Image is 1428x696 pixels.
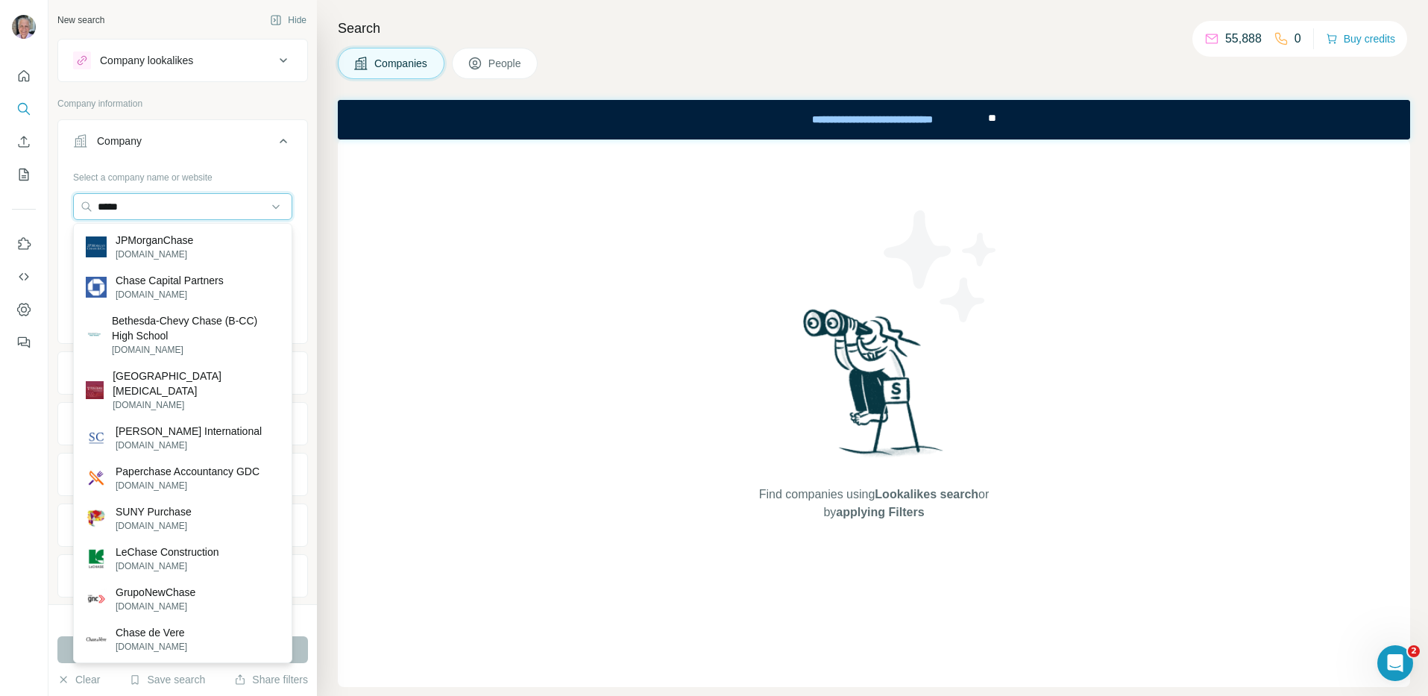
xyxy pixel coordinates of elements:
[116,625,187,640] p: Chase de Vere
[260,9,317,31] button: Hide
[116,424,262,439] p: [PERSON_NAME] International
[86,629,107,650] img: Chase de Vere
[116,273,224,288] p: Chase Capital Partners
[73,165,292,184] div: Select a company name or website
[86,548,107,569] img: LeChase Construction
[86,589,107,609] img: GrupoNewChase
[12,95,36,122] button: Search
[12,296,36,323] button: Dashboard
[97,134,142,148] div: Company
[1295,30,1301,48] p: 0
[58,355,307,391] button: Industry
[116,600,195,613] p: [DOMAIN_NAME]
[86,236,107,257] img: JPMorganChase
[875,488,978,501] span: Lookalikes search
[874,199,1008,333] img: Surfe Illustration - Stars
[113,369,280,398] p: [GEOGRAPHIC_DATA][MEDICAL_DATA]
[112,313,280,343] p: Bethesda-Chevy Chase (B-CC) High School
[12,231,36,257] button: Use Surfe on LinkedIn
[1326,28,1395,49] button: Buy credits
[12,15,36,39] img: Avatar
[113,398,280,412] p: [DOMAIN_NAME]
[86,427,107,448] img: Stanton Chase International
[234,672,308,687] button: Share filters
[116,640,187,653] p: [DOMAIN_NAME]
[57,672,100,687] button: Clear
[1408,645,1420,657] span: 2
[116,233,193,248] p: JPMorganChase
[86,508,107,529] img: SUNY Purchase
[116,479,260,492] p: [DOMAIN_NAME]
[100,53,193,68] div: Company lookalikes
[116,248,193,261] p: [DOMAIN_NAME]
[116,519,192,533] p: [DOMAIN_NAME]
[1377,645,1413,681] iframe: Intercom live chat
[1225,30,1262,48] p: 55,888
[57,97,308,110] p: Company information
[12,263,36,290] button: Use Surfe API
[12,161,36,188] button: My lists
[86,277,107,298] img: Chase Capital Partners
[488,56,523,71] span: People
[112,343,280,357] p: [DOMAIN_NAME]
[116,464,260,479] p: Paperchase Accountancy GDC
[12,63,36,90] button: Quick start
[796,305,952,471] img: Surfe Illustration - Woman searching with binoculars
[58,507,307,543] button: Employees (size)
[12,128,36,155] button: Enrich CSV
[755,486,993,521] span: Find companies using or by
[116,585,195,600] p: GrupoNewChase
[129,672,205,687] button: Save search
[374,56,429,71] span: Companies
[86,468,107,489] img: Paperchase Accountancy GDC
[116,504,192,519] p: SUNY Purchase
[338,100,1410,139] iframe: Banner
[86,327,103,344] img: Bethesda-Chevy Chase (B-CC) High School
[58,123,307,165] button: Company
[58,406,307,442] button: HQ location
[58,457,307,492] button: Annual revenue ($)
[58,43,307,78] button: Company lookalikes
[116,545,219,559] p: LeChase Construction
[116,439,262,452] p: [DOMAIN_NAME]
[57,13,104,27] div: New search
[58,558,307,594] button: Technologies
[836,506,924,518] span: applying Filters
[86,381,104,399] img: Fox Chase Cancer Center
[12,329,36,356] button: Feedback
[338,18,1410,39] h4: Search
[116,559,219,573] p: [DOMAIN_NAME]
[116,288,224,301] p: [DOMAIN_NAME]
